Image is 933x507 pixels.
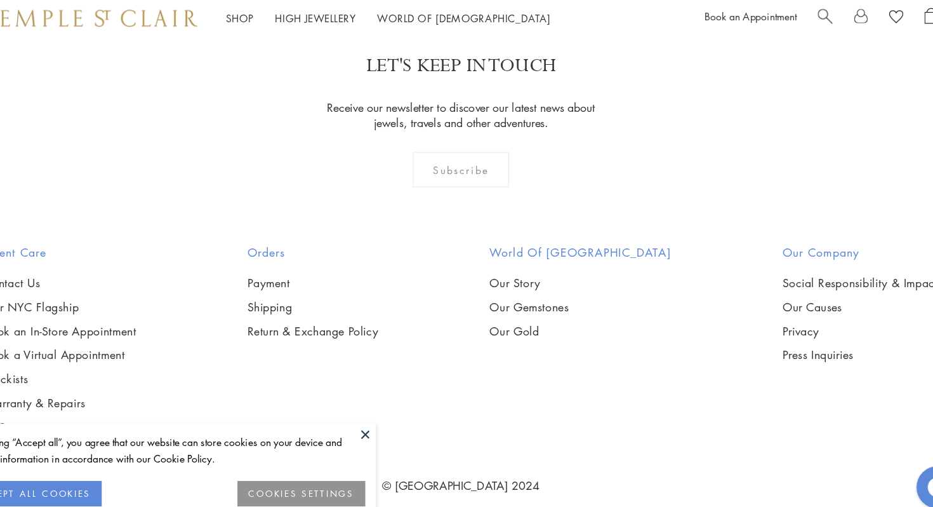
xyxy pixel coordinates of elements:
[255,42,547,58] nav: Main navigation
[851,40,864,59] a: View Wishlist
[870,447,920,494] iframe: Gorgias live chat messenger
[755,345,895,359] a: Press Inquiries
[38,280,175,294] a: Contact Us
[275,280,393,294] a: Payment
[255,43,281,56] a: ShopShop
[19,465,144,488] button: ACCEPT ALL COOKIES
[755,280,895,294] a: Social Responsibility & Impact
[38,323,175,337] a: Book an In-Store Appointment
[396,463,538,477] a: © [GEOGRAPHIC_DATA] 2024
[685,41,768,54] a: Book an Appointment
[392,43,547,56] a: World of [DEMOGRAPHIC_DATA]World of [DEMOGRAPHIC_DATA]
[38,252,175,267] h2: Client Care
[787,40,800,59] a: Search
[19,423,381,452] div: By clicking “Accept all”, you agree that our website can store cookies on your device and disclos...
[755,302,895,316] a: Our Causes
[492,323,655,337] a: Our Gold
[38,345,175,359] a: Book a Virtual Appointment
[38,388,175,402] a: Warranty & Repairs
[755,323,895,337] a: Privacy
[883,40,895,59] a: Open Shopping Bag
[38,410,175,424] a: FAQs
[38,42,230,57] img: Temple St. Clair
[275,302,393,316] a: Shipping
[392,6,536,18] p: Enjoy Complimentary Delivery & Returns
[300,43,373,56] a: High JewelleryHigh Jewellery
[38,367,175,381] a: Stockists
[492,280,655,294] a: Our Story
[275,323,393,337] a: Return & Exchange Policy
[381,81,552,104] p: LET'S KEEP IN TOUCH
[266,465,381,488] button: COOKIES SETTINGS
[338,123,595,151] p: Receive our newsletter to discover our latest news about jewels, travels and other adventures.
[275,252,393,267] h2: Orders
[755,252,895,267] h2: Our Company
[492,302,655,316] a: Our Gemstones
[492,252,655,267] h2: World of [GEOGRAPHIC_DATA]
[423,170,510,201] div: Subscribe
[38,302,175,316] a: Our NYC Flagship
